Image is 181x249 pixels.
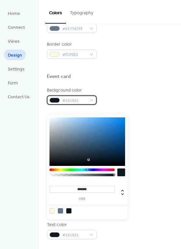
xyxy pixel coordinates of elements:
[62,232,86,239] span: #101921
[47,87,95,94] div: Background color
[4,22,29,32] a: Connect
[4,36,24,46] a: Views
[8,94,30,101] span: Contact Us
[8,80,18,87] span: Form
[8,66,25,73] span: Settings
[4,63,28,74] a: Settings
[62,26,86,32] span: #637787FF
[8,38,20,45] span: Views
[49,208,55,213] div: rgb(252, 249, 226)
[4,77,22,88] a: Form
[8,24,25,31] span: Connect
[62,51,86,58] span: #FCF9E2
[4,91,34,102] a: Contact Us
[8,52,22,59] span: Design
[66,208,71,213] div: rgb(16, 25, 33)
[62,97,86,104] span: #101921
[58,208,63,213] div: rgb(99, 119, 135)
[47,41,95,48] div: Border color
[47,73,71,80] div: Event card
[8,10,20,17] span: Home
[4,49,26,60] a: Design
[47,222,95,228] div: Text color
[4,8,24,18] a: Home
[49,197,115,201] label: hex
